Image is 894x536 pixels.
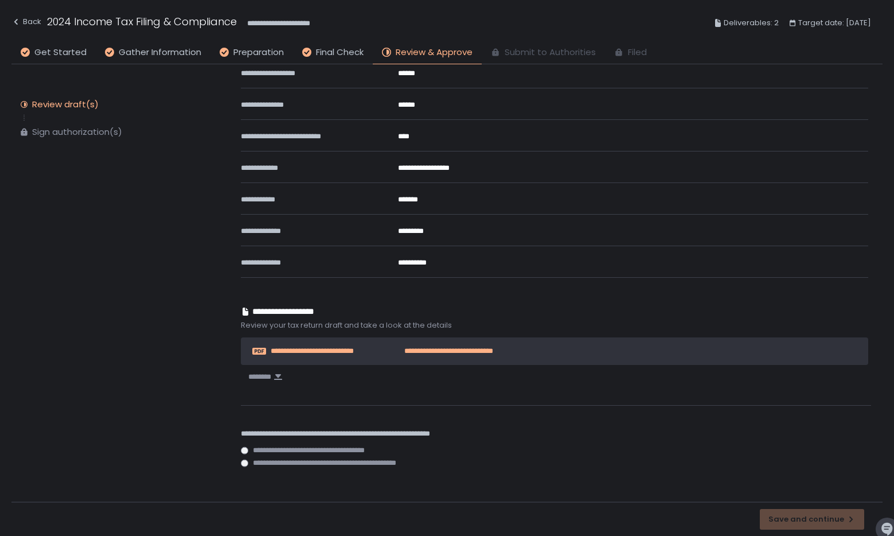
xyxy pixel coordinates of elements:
span: Deliverables: 2 [724,16,779,30]
span: Target date: [DATE] [798,16,871,30]
span: Get Started [34,46,87,59]
h1: 2024 Income Tax Filing & Compliance [47,14,237,29]
span: Review & Approve [396,46,473,59]
span: Gather Information [119,46,201,59]
button: Back [11,14,41,33]
div: Back [11,15,41,29]
span: Submit to Authorities [505,46,596,59]
span: Preparation [233,46,284,59]
span: Final Check [316,46,364,59]
span: Review your tax return draft and take a look at the details [241,320,871,331]
div: Review draft(s) [32,99,99,110]
span: Filed [628,46,647,59]
div: Sign authorization(s) [32,126,122,138]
